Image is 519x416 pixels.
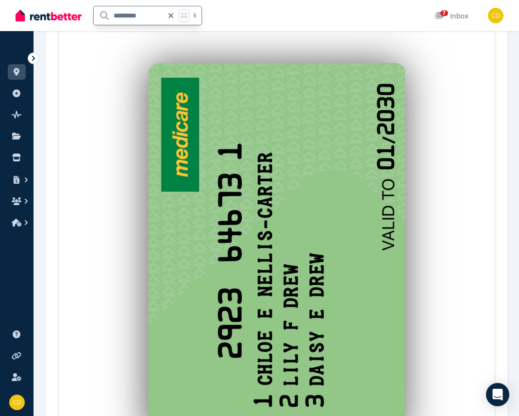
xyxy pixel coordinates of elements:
[440,10,448,16] span: 7
[488,8,503,23] img: Chris Dimitropoulos
[16,8,82,23] img: RentBetter
[486,383,509,406] div: Open Intercom Messenger
[435,11,469,21] div: Inbox
[9,395,25,410] img: Chris Dimitropoulos
[193,12,197,19] span: k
